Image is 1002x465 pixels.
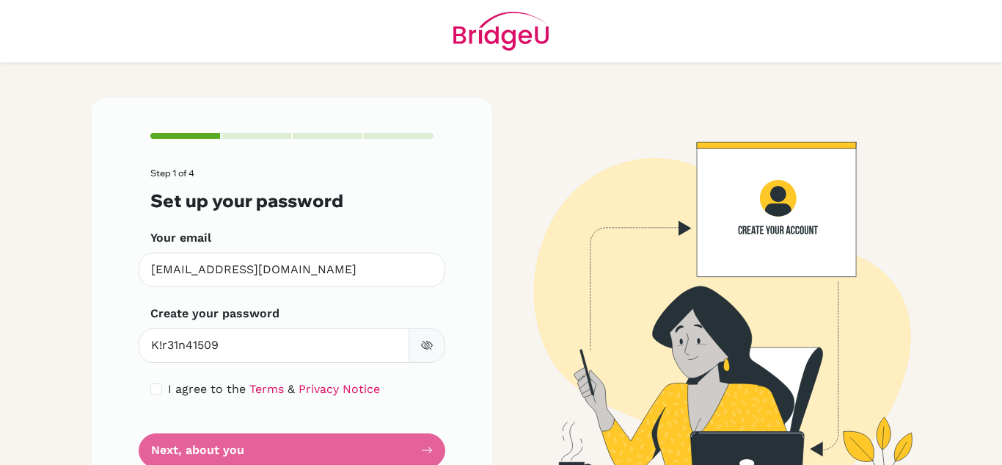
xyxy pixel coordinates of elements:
[150,229,211,247] label: Your email
[249,382,284,396] a: Terms
[168,382,246,396] span: I agree to the
[288,382,295,396] span: &
[139,253,445,287] input: Insert your email*
[908,421,987,458] iframe: Opens a widget where you can find more information
[150,190,434,212] h3: Set up your password
[150,167,194,179] span: Step 1 of 4
[299,382,380,396] a: Privacy Notice
[150,305,279,322] label: Create your password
